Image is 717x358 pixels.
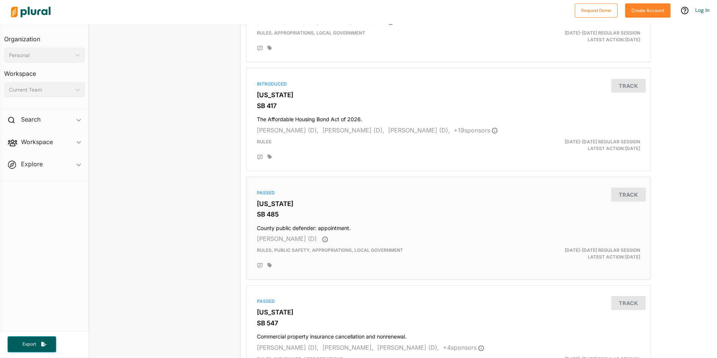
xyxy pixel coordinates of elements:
[17,341,41,347] span: Export
[257,81,640,87] div: Introduced
[257,45,263,51] div: Add Position Statement
[257,247,403,253] span: Rules, Public Safety, Appropriations, Local Government
[257,30,365,36] span: Rules, Appropriations, Local Government
[514,30,646,43] div: Latest Action: [DATE]
[257,319,640,327] h3: SB 547
[267,45,272,51] div: Add tags
[7,336,56,352] button: Export
[21,115,40,123] h2: Search
[611,79,646,93] button: Track
[695,7,709,14] a: Log In
[257,298,640,305] div: Passed
[625,3,670,18] button: Create Account
[322,126,384,134] span: [PERSON_NAME] (D),
[257,211,640,218] h3: SB 485
[257,263,263,269] div: Add Position Statement
[257,344,319,351] span: [PERSON_NAME] (D),
[443,344,484,351] span: + 4 sponsor s
[322,344,373,351] span: [PERSON_NAME],
[257,190,640,196] div: Passed
[625,6,670,14] a: Create Account
[4,63,85,79] h3: Workspace
[257,102,640,110] h3: SB 417
[257,113,640,123] h4: The Affordable Housing Bond Act of 2026.
[257,139,271,144] span: Rules
[514,138,646,152] div: Latest Action: [DATE]
[9,51,72,59] div: Personal
[575,6,618,14] a: Request Demo
[257,200,640,208] h3: [US_STATE]
[257,221,640,232] h4: County public defender: appointment.
[565,247,640,253] span: [DATE]-[DATE] Regular Session
[257,308,640,316] h3: [US_STATE]
[267,154,272,159] div: Add tags
[9,86,72,94] div: Current Team
[611,188,646,202] button: Track
[257,154,263,160] div: Add Position Statement
[388,126,450,134] span: [PERSON_NAME] (D),
[377,344,439,351] span: [PERSON_NAME] (D),
[575,3,618,18] button: Request Demo
[257,91,640,99] h3: [US_STATE]
[4,28,85,45] h3: Organization
[454,126,498,134] span: + 19 sponsor s
[565,30,640,36] span: [DATE]-[DATE] Regular Session
[267,263,272,268] div: Add tags
[257,126,319,134] span: [PERSON_NAME] (D),
[257,330,640,340] h4: Commercial property insurance cancellation and nonrenewal.
[514,247,646,260] div: Latest Action: [DATE]
[611,296,646,310] button: Track
[565,139,640,144] span: [DATE]-[DATE] Regular Session
[257,235,317,242] span: [PERSON_NAME] (D)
